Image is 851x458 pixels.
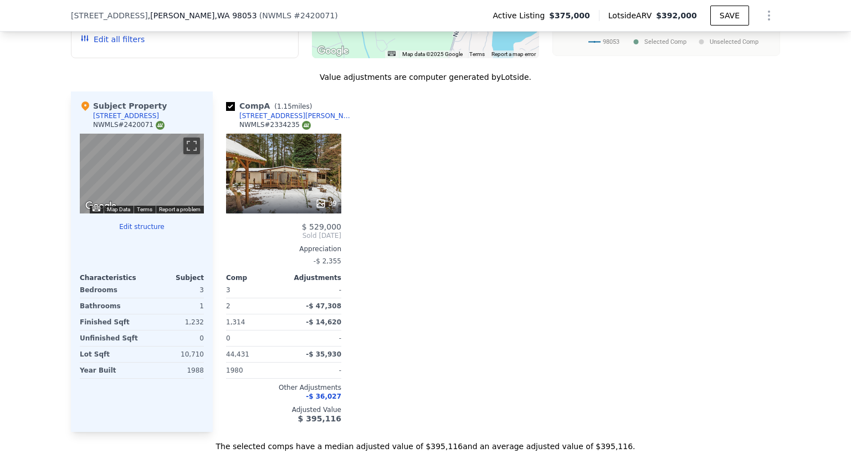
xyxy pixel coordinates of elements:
div: Other Adjustments [226,383,341,392]
div: 3 [144,282,204,298]
span: 44,431 [226,350,249,358]
span: -$ 35,930 [306,350,341,358]
span: Map data ©2025 Google [402,51,463,57]
div: The selected comps have a median adjusted value of $395,116 and an average adjusted value of $395... [71,432,780,452]
span: 1.15 [277,103,292,110]
div: Lot Sqft [80,347,140,362]
div: Value adjustments are computer generated by Lotside . [71,72,780,83]
div: Map [80,134,204,213]
button: Edit all filters [80,34,145,45]
span: $ 395,116 [298,414,341,423]
div: NWMLS # 2334235 [239,120,311,130]
span: # 2420071 [294,11,335,20]
div: 1988 [144,363,204,378]
div: - [286,330,341,346]
span: Sold [DATE] [226,231,341,240]
span: , [PERSON_NAME] [148,10,257,21]
a: Report a problem [159,206,201,212]
span: -$ 36,027 [306,393,341,400]
text: Selected Comp [644,38,686,45]
a: Terms [137,206,152,212]
button: Toggle fullscreen view [183,138,200,154]
div: Unfinished Sqft [80,330,140,346]
a: Terms [469,51,485,57]
span: -$ 47,308 [306,302,341,310]
button: SAVE [710,6,749,26]
div: 1 [144,298,204,314]
div: 10,710 [144,347,204,362]
span: [STREET_ADDRESS] [71,10,148,21]
img: NWMLS Logo [302,121,311,130]
button: Map Data [107,206,130,213]
div: 1980 [226,363,281,378]
div: Adjusted Value [226,405,341,414]
div: 39 [315,198,337,209]
span: NWMLS [262,11,291,20]
button: Edit structure [80,222,204,231]
button: Show Options [758,4,780,27]
img: Google [83,199,119,213]
span: -$ 14,620 [306,318,341,326]
text: Unselected Comp [710,38,758,45]
div: Appreciation [226,245,341,253]
div: [STREET_ADDRESS][PERSON_NAME] [239,111,355,120]
div: Street View [80,134,204,213]
a: Report a map error [491,51,536,57]
span: Active Listing [493,10,549,21]
a: Open this area in Google Maps (opens a new window) [315,44,351,58]
div: Year Built [80,363,140,378]
span: 0 [226,334,230,342]
a: Open this area in Google Maps (opens a new window) [83,199,119,213]
div: Finished Sqft [80,314,140,330]
div: NWMLS # 2420071 [93,120,165,130]
img: NWMLS Logo [156,121,165,130]
span: ( miles) [270,103,316,110]
div: - [286,363,341,378]
div: ( ) [259,10,338,21]
div: Comp [226,273,284,282]
span: -$ 2,355 [314,257,341,265]
span: , WA 98053 [215,11,257,20]
span: $ 529,000 [302,222,341,231]
a: [STREET_ADDRESS][PERSON_NAME] [226,111,355,120]
text: 98053 [603,38,619,45]
div: Characteristics [80,273,142,282]
div: 0 [144,330,204,346]
div: Bedrooms [80,282,140,298]
div: Subject Property [80,100,167,111]
span: Lotside ARV [608,10,656,21]
div: Adjustments [284,273,341,282]
div: Subject [142,273,204,282]
div: Comp A [226,100,316,111]
div: Bathrooms [80,298,140,314]
button: Keyboard shortcuts [93,206,100,211]
img: Google [315,44,351,58]
div: 1,232 [144,314,204,330]
span: $392,000 [656,11,697,20]
span: $375,000 [549,10,590,21]
button: Keyboard shortcuts [388,51,396,56]
div: - [286,282,341,298]
div: [STREET_ADDRESS] [93,111,159,120]
span: 3 [226,286,230,294]
span: 1,314 [226,318,245,326]
div: 2 [226,298,281,314]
